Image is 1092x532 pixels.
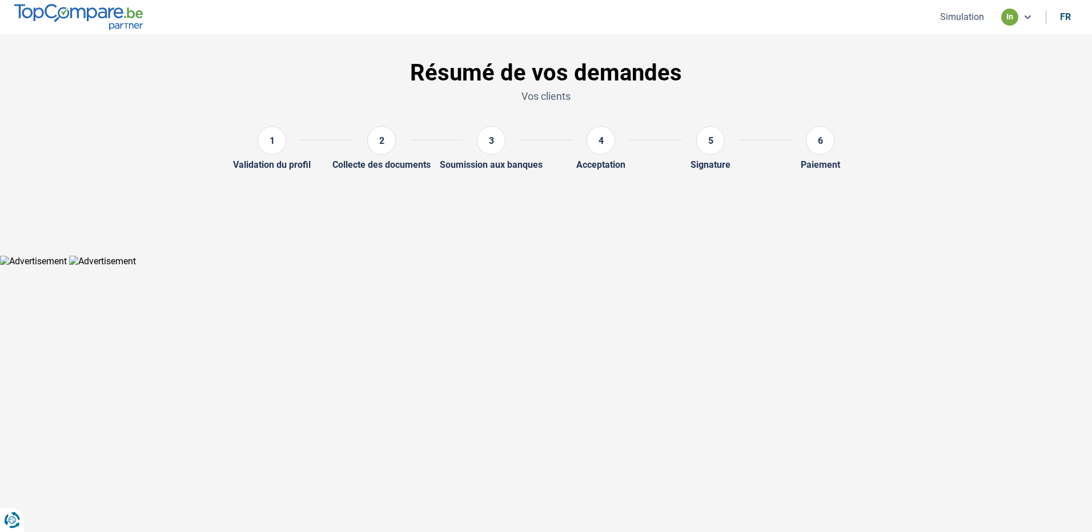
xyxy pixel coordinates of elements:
[690,159,730,170] div: Signature
[937,11,987,23] button: Simulation
[440,159,543,170] div: Soumission aux banques
[14,4,143,30] img: TopCompare.be
[806,126,834,155] div: 6
[332,159,431,170] div: Collecte des documents
[696,126,725,155] div: 5
[176,89,916,103] p: Vos clients
[587,126,615,155] div: 4
[69,256,136,267] img: Advertisement
[1001,9,1018,26] div: in
[801,159,840,170] div: Paiement
[477,126,505,155] div: 3
[576,159,625,170] div: Acceptation
[233,159,311,170] div: Validation du profil
[258,126,286,155] div: 1
[1060,11,1071,22] div: fr
[176,59,916,87] h1: Résumé de vos demandes
[367,126,396,155] div: 2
